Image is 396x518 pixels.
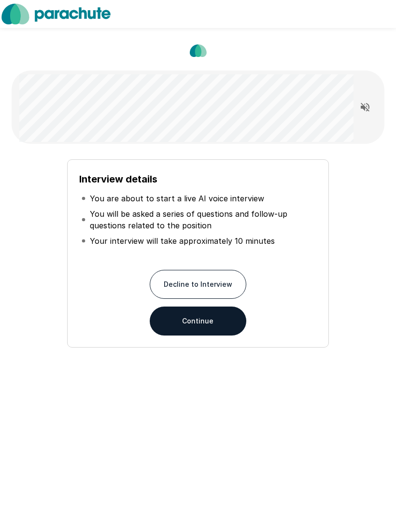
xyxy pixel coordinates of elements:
[90,235,275,247] p: Your interview will take approximately 10 minutes
[90,193,264,204] p: You are about to start a live AI voice interview
[90,208,314,231] p: You will be asked a series of questions and follow-up questions related to the position
[79,173,157,185] b: Interview details
[150,307,246,336] button: Continue
[150,270,246,299] button: Decline to Interview
[355,98,375,117] button: Read questions aloud
[186,39,210,63] img: parachute_avatar.png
